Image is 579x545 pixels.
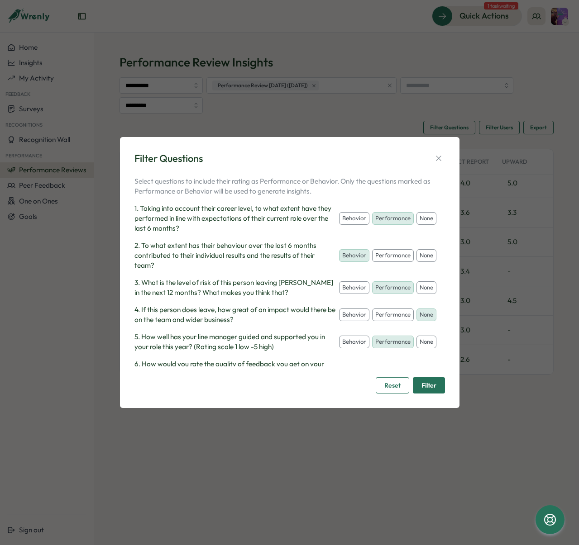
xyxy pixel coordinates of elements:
[339,212,369,225] button: behavior
[134,359,335,389] p: 6. How would you rate the quality of feedback you get on your performance and impact from your li...
[134,332,335,352] p: 5. How well has your line manager guided and supported you in your role this year? (Rating scale ...
[372,249,414,262] button: performance
[416,249,436,262] button: none
[416,281,436,294] button: none
[134,204,335,233] p: 1. Taking into account their career level, to what extent have they performed in line with expect...
[372,281,414,294] button: performance
[339,336,369,348] button: behavior
[384,378,401,393] span: Reset
[416,336,436,348] button: none
[372,336,414,348] button: performance
[134,278,335,298] p: 3. What is the level of risk of this person leaving [PERSON_NAME] in the next 12 months? What mak...
[413,377,445,393] button: Filter
[376,377,409,393] button: Reset
[372,308,414,321] button: performance
[339,249,369,262] button: behavior
[339,308,369,321] button: behavior
[134,176,438,196] p: Select questions to include their rating as Performance or Behavior. Only the questions marked as...
[416,212,436,225] button: none
[134,241,335,270] p: 2. To what extent has their behaviour over the last 6 months contributed to their individual resu...
[416,308,436,321] button: none
[372,212,414,225] button: performance
[134,305,335,325] p: 4. If this person does leave, how great of an impact would there be on the team and wider business?
[134,152,203,166] div: Filter Questions
[421,378,436,393] span: Filter
[339,281,369,294] button: behavior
